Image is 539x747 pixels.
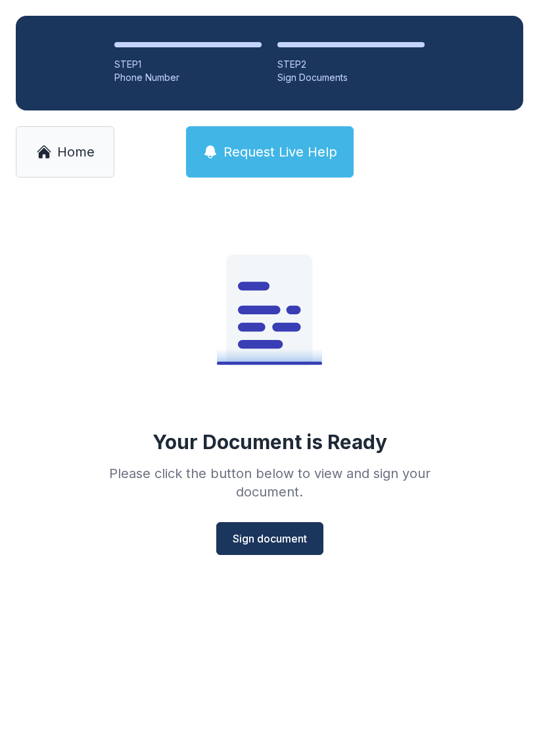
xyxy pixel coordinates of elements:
[223,143,337,161] span: Request Live Help
[277,58,425,71] div: STEP 2
[233,531,307,546] span: Sign document
[152,430,387,454] div: Your Document is Ready
[114,71,262,84] div: Phone Number
[114,58,262,71] div: STEP 1
[57,143,95,161] span: Home
[277,71,425,84] div: Sign Documents
[80,464,459,501] div: Please click the button below to view and sign your document.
